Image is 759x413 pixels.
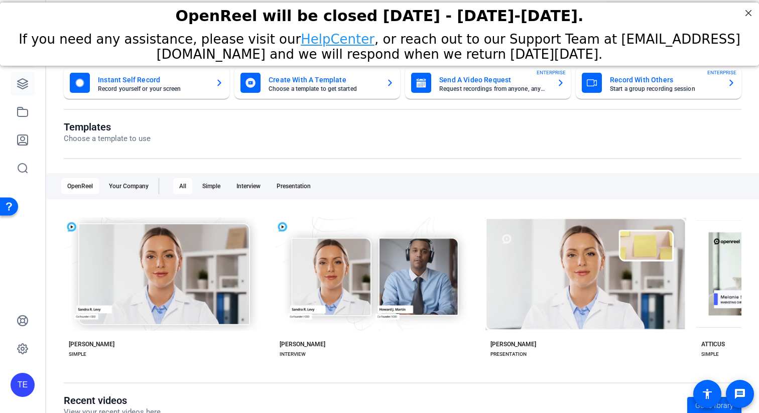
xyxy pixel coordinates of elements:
[64,394,161,406] h1: Recent videos
[734,388,746,400] mat-icon: message
[173,178,192,194] div: All
[234,67,400,99] button: Create With A TemplateChoose a template to get started
[120,250,133,262] mat-icon: check_circle
[64,133,151,145] p: Choose a template to use
[135,253,208,259] span: Start with [PERSON_NAME]
[98,86,207,92] mat-card-subtitle: Record yourself or your screen
[490,350,527,358] div: PRESENTATION
[64,121,151,133] h1: Templates
[542,250,554,262] mat-icon: check_circle
[331,250,343,262] mat-icon: check_circle
[576,67,741,99] button: Record With OthersStart a group recording sessionENTERPRISE
[196,178,226,194] div: Simple
[556,253,629,259] span: Start with [PERSON_NAME]
[69,350,86,358] div: SIMPLE
[61,178,99,194] div: OpenReel
[334,279,346,291] mat-icon: play_arrow
[701,350,719,358] div: SIMPLE
[103,178,155,194] div: Your Company
[701,388,713,400] mat-icon: accessibility
[610,74,719,86] mat-card-title: Record With Others
[537,69,566,76] span: ENTERPRISE
[280,350,306,358] div: INTERVIEW
[271,178,317,194] div: Presentation
[490,340,536,348] div: [PERSON_NAME]
[439,74,549,86] mat-card-title: Send A Video Request
[69,340,114,348] div: [PERSON_NAME]
[301,29,374,44] a: HelpCenter
[405,67,571,99] button: Send A Video RequestRequest recordings from anyone, anywhereENTERPRISE
[230,178,267,194] div: Interview
[559,282,627,288] span: Preview [PERSON_NAME]
[137,282,205,288] span: Preview [PERSON_NAME]
[545,279,557,291] mat-icon: play_arrow
[348,282,416,288] span: Preview [PERSON_NAME]
[610,86,719,92] mat-card-subtitle: Start a group recording session
[439,86,549,92] mat-card-subtitle: Request recordings from anyone, anywhere
[345,253,419,259] span: Start with [PERSON_NAME]
[280,340,325,348] div: [PERSON_NAME]
[11,373,35,397] div: TE
[269,86,378,92] mat-card-subtitle: Choose a template to get started
[123,279,135,291] mat-icon: play_arrow
[269,74,378,86] mat-card-title: Create With A Template
[19,29,740,59] span: If you need any assistance, please visit our , or reach out to our Support Team at [EMAIL_ADDRESS...
[707,69,736,76] span: ENTERPRISE
[13,5,746,22] div: OpenReel will be closed [DATE] - [DATE]-[DATE].
[98,74,207,86] mat-card-title: Instant Self Record
[701,340,725,348] div: ATTICUS
[64,67,229,99] button: Instant Self RecordRecord yourself or your screen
